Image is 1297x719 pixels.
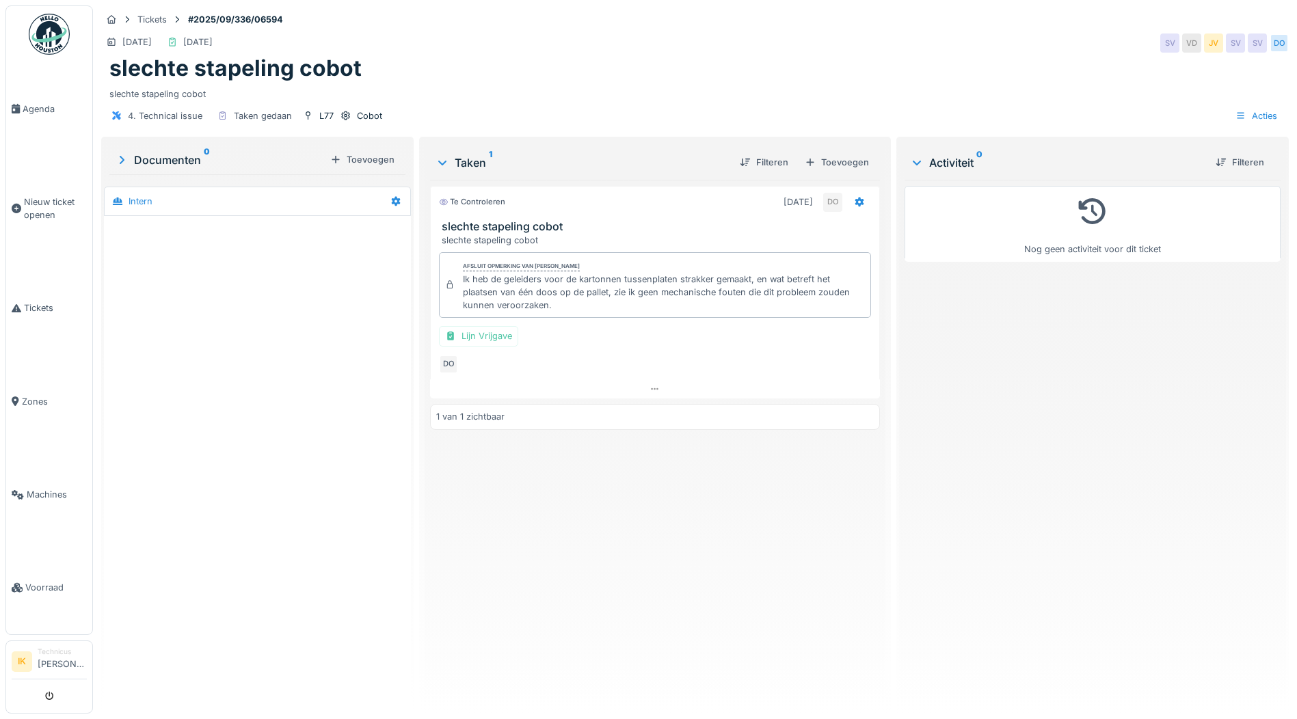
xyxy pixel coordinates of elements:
[1210,153,1270,172] div: Filteren
[436,154,729,171] div: Taken
[1226,33,1245,53] div: SV
[128,109,202,122] div: 4. Technical issue
[6,62,92,155] a: Agenda
[204,152,210,168] sup: 0
[913,192,1272,256] div: Nog geen activiteit voor dit ticket
[23,103,87,116] span: Agenda
[976,154,982,171] sup: 0
[129,195,152,208] div: Intern
[442,220,874,233] h3: slechte stapeling cobot
[6,541,92,634] a: Voorraad
[22,395,87,408] span: Zones
[109,55,362,81] h1: slechte stapeling cobot
[29,14,70,55] img: Badge_color-CXgf-gQk.svg
[6,448,92,541] a: Machines
[910,154,1205,171] div: Activiteit
[1182,33,1201,53] div: VD
[799,153,874,172] div: Toevoegen
[439,326,518,346] div: Lijn Vrijgave
[24,301,87,314] span: Tickets
[27,488,87,501] span: Machines
[357,109,382,122] div: Cobot
[38,647,87,657] div: Technicus
[38,647,87,676] li: [PERSON_NAME]
[1204,33,1223,53] div: JV
[319,109,334,122] div: L77
[6,262,92,355] a: Tickets
[24,195,87,221] span: Nieuw ticket openen
[1248,33,1267,53] div: SV
[325,150,400,169] div: Toevoegen
[12,647,87,679] a: IK Technicus[PERSON_NAME]
[1270,33,1289,53] div: DO
[6,155,92,262] a: Nieuw ticket openen
[137,13,167,26] div: Tickets
[183,13,289,26] strong: #2025/09/336/06594
[1160,33,1179,53] div: SV
[6,355,92,448] a: Zones
[1229,106,1283,126] div: Acties
[463,273,865,312] div: Ik heb de geleiders voor de kartonnen tussenplaten strakker gemaakt, en wat betreft het plaatsen ...
[463,262,580,271] div: Afsluit opmerking van [PERSON_NAME]
[439,355,458,374] div: DO
[115,152,325,168] div: Documenten
[109,82,1281,100] div: slechte stapeling cobot
[12,651,32,672] li: IK
[823,193,842,212] div: DO
[489,154,492,171] sup: 1
[183,36,213,49] div: [DATE]
[25,581,87,594] span: Voorraad
[436,410,505,423] div: 1 van 1 zichtbaar
[122,36,152,49] div: [DATE]
[442,234,874,247] div: slechte stapeling cobot
[734,153,794,172] div: Filteren
[439,196,505,208] div: Te controleren
[784,195,813,208] div: [DATE]
[234,109,292,122] div: Taken gedaan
